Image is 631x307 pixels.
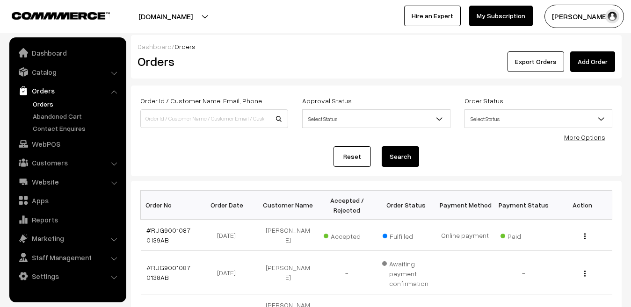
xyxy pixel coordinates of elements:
span: Orders [174,43,196,50]
img: Menu [584,271,586,277]
span: Select Status [464,109,612,128]
a: Apps [12,192,123,209]
td: - [318,251,377,294]
a: Staff Management [12,249,123,266]
td: [PERSON_NAME] [259,251,318,294]
a: My Subscription [469,6,533,26]
a: Hire an Expert [404,6,461,26]
span: Awaiting payment confirmation [382,257,430,288]
a: COMMMERCE [12,9,94,21]
button: Export Orders [508,51,564,72]
a: Customers [12,154,123,171]
button: [PERSON_NAME] [544,5,624,28]
label: Order Id / Customer Name, Email, Phone [140,96,262,106]
span: Select Status [465,111,612,127]
th: Customer Name [259,191,318,220]
a: Website [12,173,123,190]
div: / [138,42,615,51]
span: Select Status [303,111,450,127]
img: Menu [584,233,586,239]
input: Order Id / Customer Name / Customer Email / Customer Phone [140,109,288,128]
label: Approval Status [302,96,352,106]
th: Order No [141,191,200,220]
img: COMMMERCE [12,12,110,19]
span: Fulfilled [383,229,429,241]
th: Order Date [200,191,259,220]
td: - [494,251,553,294]
a: Settings [12,268,123,285]
a: More Options [564,133,605,141]
td: Online payment [435,220,494,251]
a: Dashboard [138,43,172,50]
a: Reports [12,211,123,228]
a: #RUG90010870138AB [146,264,190,281]
td: [DATE] [200,220,259,251]
button: Search [382,146,419,167]
a: Abandoned Cart [30,111,123,121]
a: Orders [30,99,123,109]
img: user [605,9,619,23]
th: Order Status [377,191,435,220]
a: Orders [12,82,123,99]
th: Accepted / Rejected [318,191,377,220]
a: Contact Enquires [30,123,123,133]
th: Payment Status [494,191,553,220]
h2: Orders [138,54,287,69]
span: Accepted [324,229,370,241]
a: Dashboard [12,44,123,61]
a: Catalog [12,64,123,80]
a: Reset [334,146,371,167]
a: Marketing [12,230,123,247]
a: #RUG90010870139AB [146,226,190,244]
td: [PERSON_NAME] [259,220,318,251]
th: Payment Method [435,191,494,220]
label: Order Status [464,96,503,106]
td: [DATE] [200,251,259,294]
a: WebPOS [12,136,123,152]
a: Add Order [570,51,615,72]
span: Paid [500,229,547,241]
button: [DOMAIN_NAME] [106,5,225,28]
th: Action [553,191,612,220]
span: Select Status [302,109,450,128]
